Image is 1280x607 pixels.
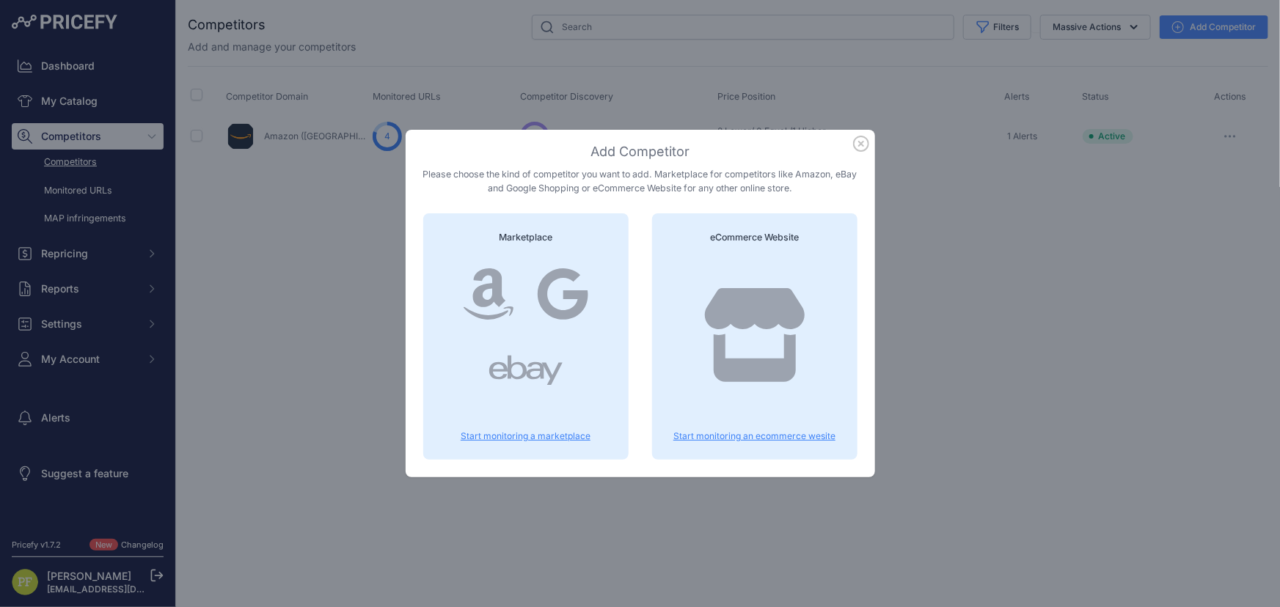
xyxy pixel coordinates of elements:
[670,231,840,245] h4: eCommerce Website
[441,430,611,442] p: Start monitoring a marketplace
[441,231,611,442] a: Marketplace Start monitoring a marketplace
[423,141,857,162] h3: Add Competitor
[670,430,840,442] p: Start monitoring an ecommerce wesite
[670,231,840,442] a: eCommerce Website Start monitoring an ecommerce wesite
[423,168,857,195] p: Please choose the kind of competitor you want to add. Marketplace for competitors like Amazon, eB...
[441,231,611,245] h4: Marketplace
